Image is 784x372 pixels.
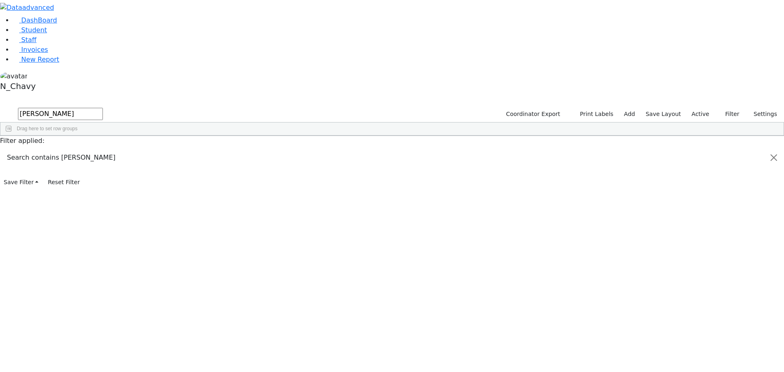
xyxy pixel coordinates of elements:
a: Staff [13,36,36,44]
span: Staff [21,36,36,44]
button: Filter [715,108,743,120]
span: Drag here to set row groups [17,126,78,131]
a: Student [13,26,47,34]
button: Settings [743,108,781,120]
button: Reset Filter [44,176,83,189]
a: DashBoard [13,16,57,24]
a: New Report [13,56,59,63]
a: Invoices [13,46,48,53]
label: Active [688,108,713,120]
span: Invoices [21,46,48,53]
button: Coordinator Export [501,108,564,120]
span: Student [21,26,47,34]
span: DashBoard [21,16,57,24]
button: Save Layout [642,108,684,120]
input: Search [18,108,103,120]
button: Close [764,146,784,169]
a: Add [620,108,639,120]
button: Print Labels [570,108,617,120]
span: New Report [21,56,59,63]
